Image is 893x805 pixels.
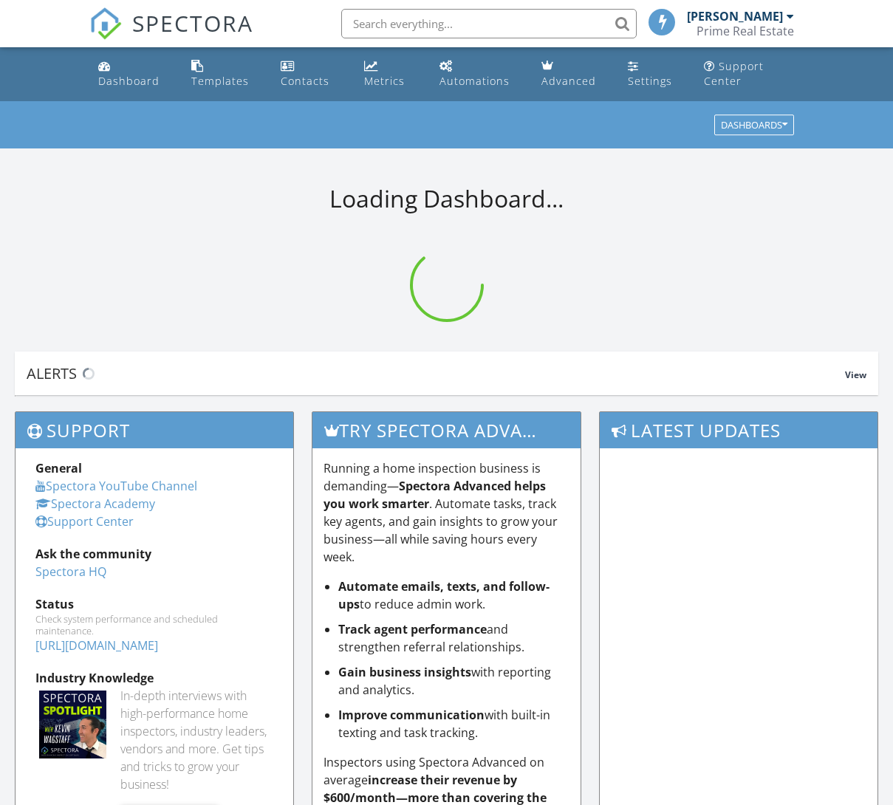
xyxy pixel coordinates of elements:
a: Spectora HQ [35,563,106,580]
div: Contacts [281,74,329,88]
div: Alerts [27,363,845,383]
p: Running a home inspection business is demanding— . Automate tasks, track key agents, and gain ins... [324,459,570,566]
strong: Automate emails, texts, and follow-ups [338,578,550,612]
div: Dashboard [98,74,160,88]
a: Support Center [698,53,801,95]
div: Settings [628,74,672,88]
li: and strengthen referral relationships. [338,620,570,656]
span: SPECTORA [132,7,253,38]
div: Automations [439,74,510,88]
strong: Track agent performance [338,621,487,637]
div: Prime Real Estate [697,24,794,38]
li: to reduce admin work. [338,578,570,613]
div: Status [35,595,273,613]
a: Automations (Basic) [434,53,524,95]
a: Spectora Academy [35,496,155,512]
a: Settings [622,53,686,95]
div: Dashboards [721,120,787,131]
div: Ask the community [35,545,273,563]
a: Support Center [35,513,134,530]
a: Contacts [275,53,346,95]
a: Spectora YouTube Channel [35,478,197,494]
strong: Spectora Advanced helps you work smarter [324,478,546,512]
img: Spectoraspolightmain [39,691,106,758]
a: SPECTORA [89,20,253,51]
h3: Try spectora advanced [DATE] [312,412,581,448]
div: Support Center [704,59,764,88]
div: Check system performance and scheduled maintenance. [35,613,273,637]
input: Search everything... [341,9,637,38]
a: Dashboard [92,53,174,95]
a: [URL][DOMAIN_NAME] [35,637,158,654]
div: Industry Knowledge [35,669,273,687]
div: Templates [191,74,249,88]
li: with built-in texting and task tracking. [338,706,570,741]
strong: Gain business insights [338,664,471,680]
strong: Improve communication [338,707,485,723]
strong: General [35,460,82,476]
div: Metrics [364,74,405,88]
div: In-depth interviews with high-performance home inspectors, industry leaders, vendors and more. Ge... [120,687,273,793]
h3: Latest Updates [600,412,877,448]
div: [PERSON_NAME] [687,9,783,24]
img: The Best Home Inspection Software - Spectora [89,7,122,40]
span: View [845,369,866,381]
div: Advanced [541,74,596,88]
h3: Support [16,412,293,448]
a: Templates [185,53,263,95]
a: Metrics [358,53,422,95]
a: Advanced [536,53,610,95]
button: Dashboards [714,115,794,136]
li: with reporting and analytics. [338,663,570,699]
